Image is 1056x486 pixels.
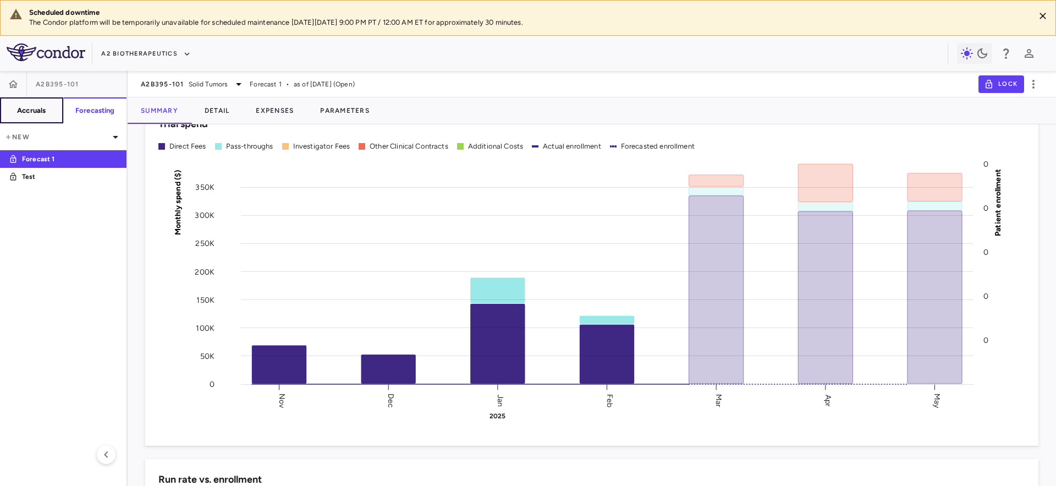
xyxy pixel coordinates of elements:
div: Direct Fees [169,141,206,151]
div: Actual enrollment [543,141,601,151]
h6: Accruals [17,106,46,116]
tspan: 250K [195,239,215,248]
text: Apr [823,394,833,406]
text: Mar [714,394,723,407]
button: Lock [978,75,1024,93]
button: Close [1035,8,1051,24]
tspan: 150K [196,295,215,304]
tspan: Patient enrollment [993,169,1003,236]
p: Forecast 1 [22,154,103,164]
div: Additional Costs [468,141,523,151]
tspan: 0 [983,335,988,345]
tspan: 0 [210,379,215,389]
p: New [4,132,109,142]
tspan: 350K [195,183,215,192]
tspan: 50K [200,351,215,361]
text: 2025 [490,412,506,420]
tspan: 0 [983,203,988,212]
div: Scheduled downtime [29,8,1026,18]
tspan: 0 [983,159,988,168]
tspan: 300K [195,211,215,220]
button: Parameters [307,97,383,124]
img: logo-full-SnFGN8VE.png [7,43,85,61]
span: A2B395-101 [36,80,79,89]
div: Other Clinical Contracts [370,141,448,151]
span: Forecast 1 [250,79,282,89]
div: Forecasted enrollment [621,141,695,151]
span: • [286,79,289,89]
span: as of [DATE] (Open) [294,79,355,89]
h6: Forecasting [75,106,115,116]
tspan: Monthly spend ($) [173,170,183,235]
text: Nov [277,393,287,408]
span: A2B395-101 [141,80,184,89]
h6: Trial spend [158,117,208,132]
tspan: 200K [195,267,215,276]
button: Detail [191,97,243,124]
tspan: 0 [983,291,988,301]
p: Test [22,172,103,182]
span: Solid Tumors [189,79,228,89]
div: Pass-throughs [226,141,273,151]
text: Feb [605,394,614,407]
button: Expenses [243,97,307,124]
div: Investigator Fees [293,141,350,151]
button: A2 Biotherapeutics [101,45,191,63]
tspan: 100K [196,323,215,332]
button: Summary [128,97,191,124]
p: The Condor platform will be temporarily unavailable for scheduled maintenance [DATE][DATE] 9:00 P... [29,18,1026,28]
text: Dec [386,393,395,407]
text: May [932,393,942,408]
text: Jan [496,394,505,406]
tspan: 0 [983,247,988,256]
